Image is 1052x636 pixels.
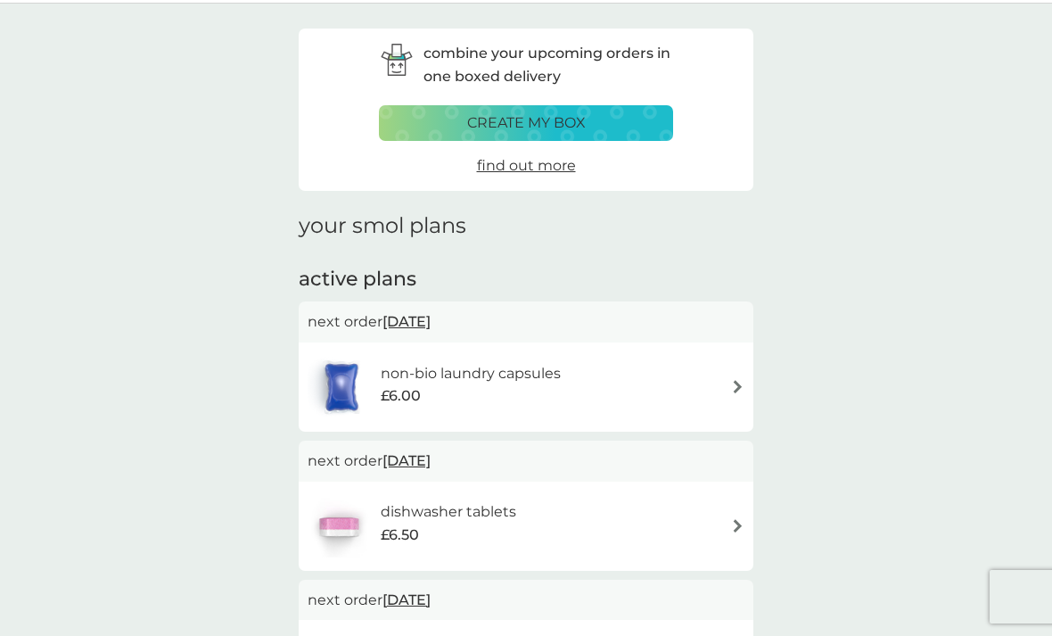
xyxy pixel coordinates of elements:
img: arrow right [731,519,744,533]
h2: active plans [299,266,753,293]
a: find out more [477,154,576,178]
h6: dishwasher tablets [381,500,516,524]
span: £6.00 [381,384,421,408]
span: [DATE] [382,582,431,617]
span: £6.50 [381,524,419,547]
p: combine your upcoming orders in one boxed delivery [423,42,673,87]
p: next order [308,450,744,473]
button: create my box [379,105,673,141]
h6: non-bio laundry capsules [381,362,561,385]
img: non-bio laundry capsules [308,356,375,418]
img: dishwasher tablets [308,495,370,558]
span: [DATE] [382,443,431,478]
h1: your smol plans [299,213,753,239]
span: [DATE] [382,304,431,339]
p: next order [308,310,744,334]
span: find out more [477,157,576,174]
img: arrow right [731,380,744,393]
p: next order [308,589,744,612]
p: create my box [467,112,586,135]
